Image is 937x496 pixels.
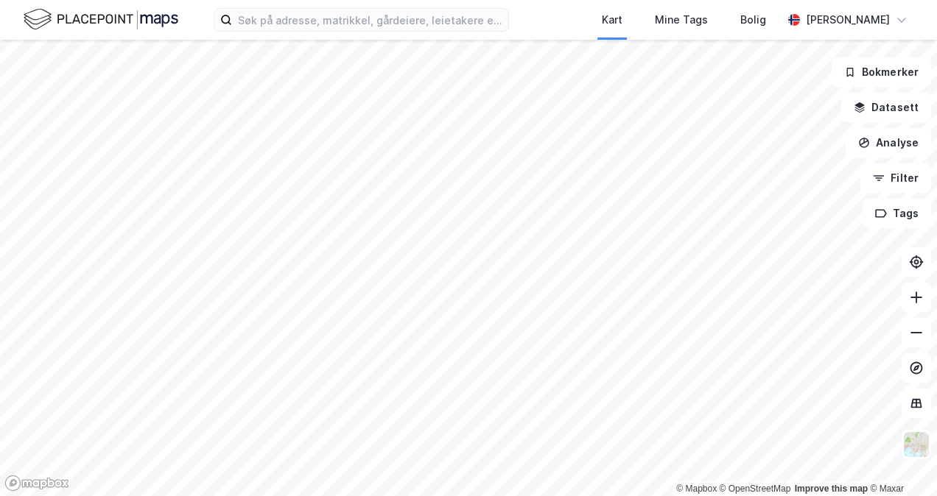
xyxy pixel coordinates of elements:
[676,483,717,494] a: Mapbox
[4,475,69,492] a: Mapbox homepage
[740,11,766,29] div: Bolig
[841,93,931,122] button: Datasett
[860,163,931,193] button: Filter
[24,7,178,32] img: logo.f888ab2527a4732fd821a326f86c7f29.svg
[655,11,708,29] div: Mine Tags
[795,483,868,494] a: Improve this map
[720,483,791,494] a: OpenStreetMap
[846,128,931,157] button: Analyse
[602,11,622,29] div: Kart
[863,425,937,496] iframe: Chat Widget
[806,11,890,29] div: [PERSON_NAME]
[232,9,508,31] input: Søk på adresse, matrikkel, gårdeiere, leietakere eller personer
[863,425,937,496] div: Kontrollprogram for chat
[863,199,931,228] button: Tags
[832,57,931,87] button: Bokmerker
